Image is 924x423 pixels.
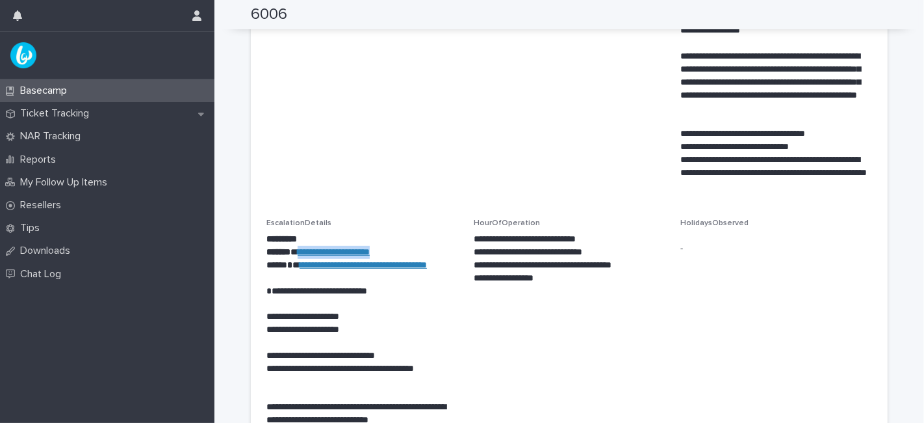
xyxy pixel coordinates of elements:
[15,107,99,120] p: Ticket Tracking
[680,242,872,256] p: -
[15,268,71,280] p: Chat Log
[474,219,540,227] span: HourOfOperation
[251,5,287,24] h2: 6006
[15,130,91,143] p: NAR Tracking
[15,245,81,257] p: Downloads
[15,154,66,166] p: Reports
[15,222,50,234] p: Tips
[15,85,77,97] p: Basecamp
[15,176,118,189] p: My Follow Up Items
[10,42,36,68] img: UPKZpZA3RCu7zcH4nw8l
[680,219,749,227] span: HolidaysObserved
[266,219,331,227] span: EscalationDetails
[15,199,71,211] p: Resellers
